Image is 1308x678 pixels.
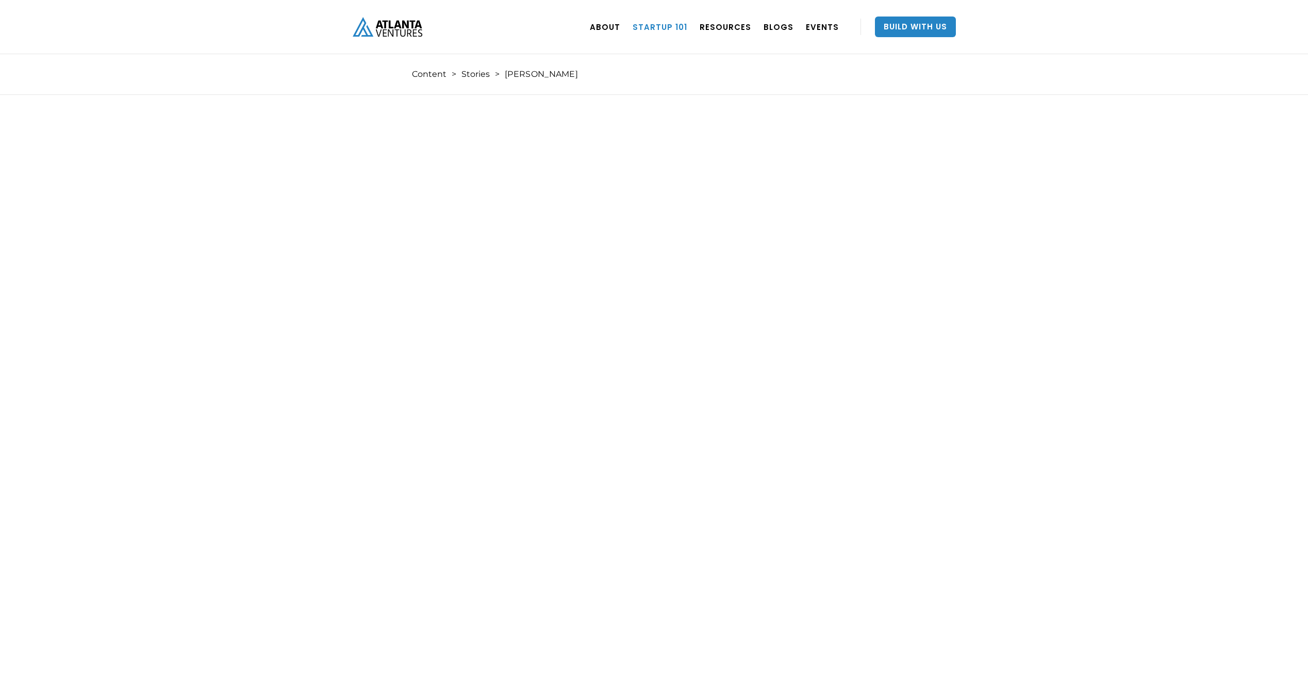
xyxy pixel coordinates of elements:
a: EVENTS [806,12,839,41]
a: ABOUT [590,12,620,41]
div: [PERSON_NAME] [505,69,578,79]
div: > [495,69,500,79]
a: RESOURCES [700,12,751,41]
a: Startup 101 [633,12,687,41]
a: Content [412,69,446,79]
a: BLOGS [764,12,793,41]
div: > [452,69,456,79]
a: Build With Us [875,17,956,37]
a: Stories [461,69,490,79]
